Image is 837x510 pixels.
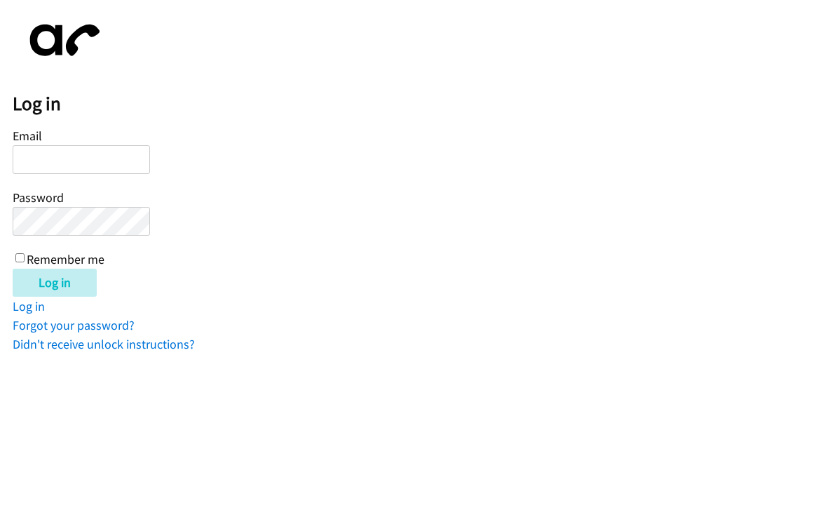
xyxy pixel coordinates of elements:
[13,13,111,68] img: aphone-8a226864a2ddd6a5e75d1ebefc011f4aa8f32683c2d82f3fb0802fe031f96514.svg
[13,189,64,206] label: Password
[13,92,837,116] h2: Log in
[13,298,45,314] a: Log in
[13,269,97,297] input: Log in
[27,251,104,267] label: Remember me
[13,336,195,352] a: Didn't receive unlock instructions?
[13,317,135,333] a: Forgot your password?
[13,128,42,144] label: Email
